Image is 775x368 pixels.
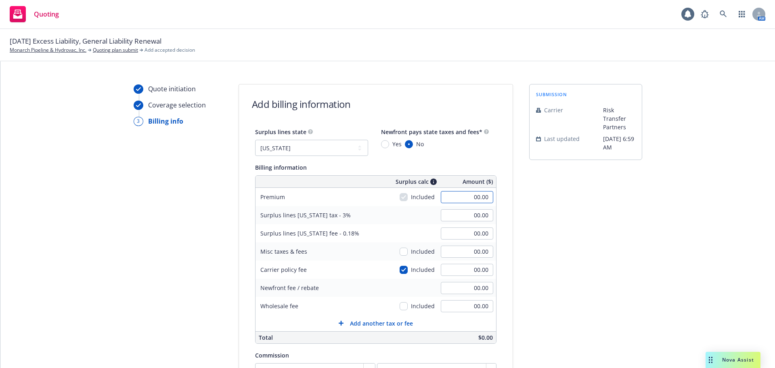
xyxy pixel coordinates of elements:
span: Commission [255,351,289,359]
span: Wholesale fee [260,302,298,310]
span: Billing information [255,164,307,171]
span: Add another tax or fee [350,319,413,328]
input: Yes [381,140,389,148]
span: Total [259,334,273,341]
span: Risk Transfer Partners [603,106,635,131]
span: [DATE] Excess Liability, General Liability Renewal [10,36,161,46]
span: Surplus calc [396,177,429,186]
span: No [416,140,424,148]
a: Quoting [6,3,62,25]
span: Yes [392,140,402,148]
a: Report a Bug [697,6,713,22]
span: Included [411,265,435,274]
span: Quoting [34,11,59,17]
span: Surplus lines [US_STATE] tax - 3% [260,211,351,219]
span: Premium [260,193,285,201]
span: Last updated [544,135,580,143]
span: Add accepted decision [145,46,195,54]
a: Search [715,6,731,22]
input: 0.00 [441,191,493,203]
span: Nova Assist [722,356,754,363]
input: 0.00 [441,282,493,294]
input: 0.00 [441,264,493,276]
div: Quote initiation [148,84,196,94]
span: [DATE] 6:59 AM [603,135,635,151]
span: Surplus lines [US_STATE] fee - 0.18% [260,229,359,237]
h1: Add billing information [252,97,351,111]
span: Amount ($) [463,177,493,186]
span: $0.00 [478,334,493,341]
span: Included [411,302,435,310]
input: 0.00 [441,209,493,221]
span: submission [536,91,567,98]
button: Add another tax or fee [256,315,496,331]
div: Billing info [148,116,183,126]
input: 0.00 [441,300,493,312]
div: 3 [134,117,143,126]
button: Nova Assist [706,352,760,368]
a: Monarch Pipeline & Hydrovac, Inc. [10,46,86,54]
div: Coverage selection [148,100,206,110]
span: Carrier policy fee [260,266,307,273]
span: Included [411,193,435,201]
input: 0.00 [441,227,493,240]
span: Surplus lines state [255,128,306,136]
span: Newfront pays state taxes and fees* [381,128,482,136]
input: 0.00 [441,246,493,258]
span: Carrier [544,106,563,114]
a: Quoting plan submit [93,46,138,54]
div: Drag to move [706,352,716,368]
span: Included [411,247,435,256]
input: No [405,140,413,148]
span: Newfront fee / rebate [260,284,319,292]
span: Misc taxes & fees [260,248,307,255]
a: Switch app [734,6,750,22]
